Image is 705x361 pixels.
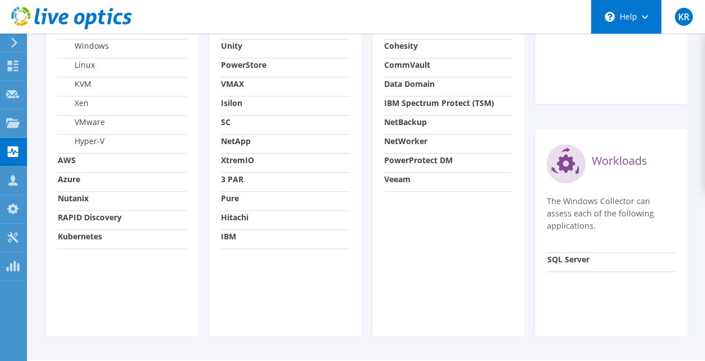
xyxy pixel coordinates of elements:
[546,195,676,232] p: The Windows Collector can assess each of the following applications.
[221,59,266,70] strong: PowerStore
[221,98,242,108] strong: Isilon
[221,40,242,51] strong: Unity
[58,231,102,242] strong: Kubernetes
[58,117,105,128] label: VMware
[58,59,95,71] label: Linux
[58,136,104,147] label: Hyper-V
[221,212,248,223] strong: Hitachi
[58,155,76,165] strong: AWS
[384,59,430,70] strong: CommVault
[591,155,647,166] label: Workloads
[221,155,254,165] strong: XtremIO
[58,174,80,184] strong: Azure
[58,193,89,203] strong: Nutanix
[547,254,589,265] strong: SQL Server
[221,136,251,146] strong: NetApp
[221,78,244,89] strong: VMAX
[384,40,418,51] strong: Cohesity
[384,136,427,146] strong: NetWorker
[58,40,109,52] label: Windows
[221,231,236,242] strong: IBM
[221,193,239,203] strong: Pure
[675,8,693,26] span: KR
[221,117,231,127] strong: SC
[384,155,453,165] strong: PowerProtect DM
[384,98,494,108] strong: IBM Spectrum Protect (TSM)
[384,174,411,184] strong: Veeam
[58,78,91,90] label: KVM
[58,98,89,109] label: Xen
[384,78,435,89] strong: Data Domain
[221,174,243,184] strong: 3 PAR
[58,212,122,223] strong: RAPID Discovery
[605,12,615,22] svg: \n
[384,117,427,127] strong: NetBackup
